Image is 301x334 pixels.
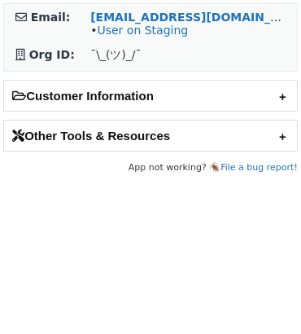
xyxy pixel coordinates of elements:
[4,81,297,111] h2: Customer Information
[4,121,297,151] h2: Other Tools & Resources
[90,48,141,61] span: ¯\_(ツ)_/¯
[31,11,71,24] strong: Email:
[3,160,298,176] footer: App not working? 🪳
[29,48,75,61] strong: Org ID:
[97,24,188,37] a: User on Staging
[90,24,188,37] span: •
[220,162,298,173] a: File a bug report!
